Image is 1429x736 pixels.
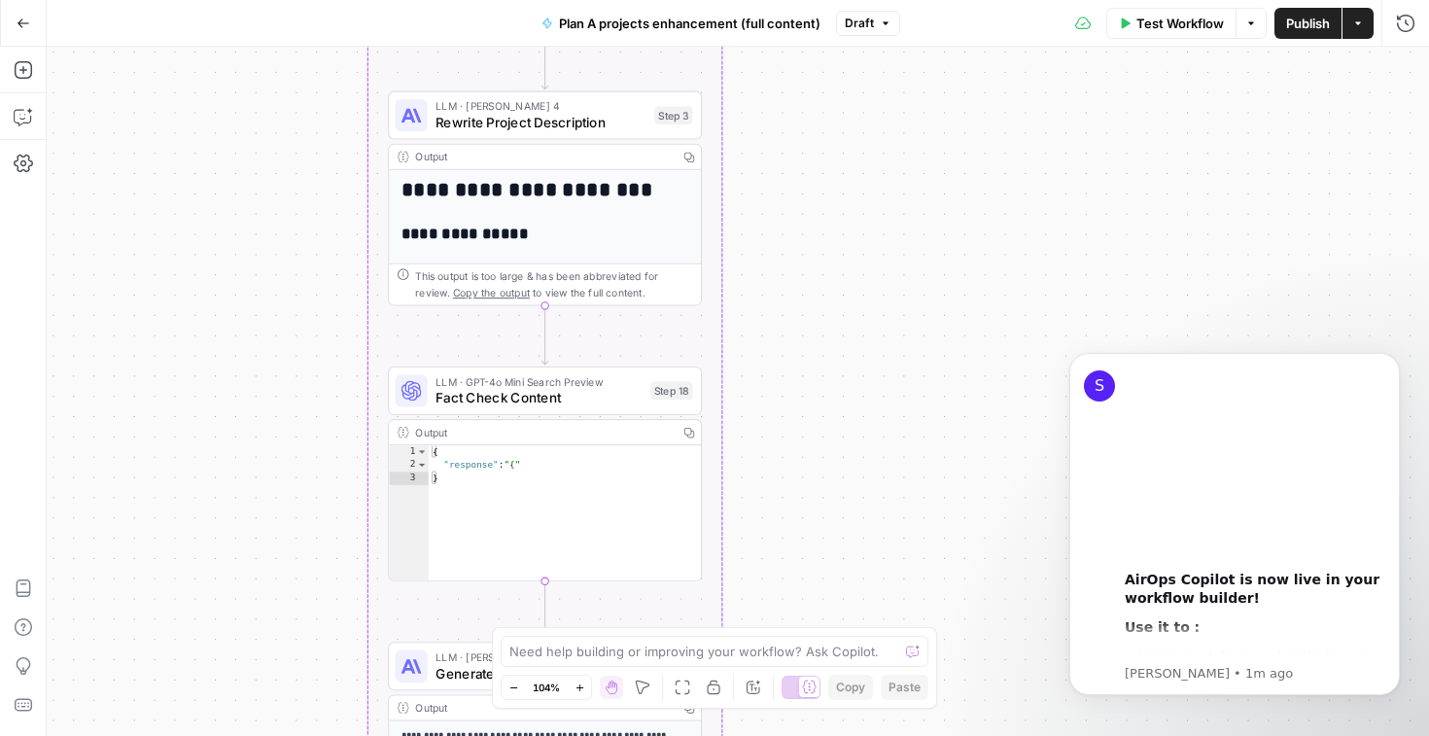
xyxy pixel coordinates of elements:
[415,149,670,165] div: Output
[388,367,702,581] div: LLM · GPT-4o Mini Search PreviewFact Check ContentStep 18Output{ "response":"{"}
[416,459,427,473] span: Toggle code folding, row 2
[541,30,547,88] g: Edge from step_15 to step_3
[650,382,693,401] div: Step 18
[836,679,865,696] span: Copy
[415,700,670,717] div: Output
[415,268,692,300] div: This output is too large & has been abbreviated for review. to view the full content.
[436,373,642,390] span: LLM · GPT-4o Mini Search Preview
[559,14,820,33] span: Plan A projects enhancement (full content)
[828,675,873,700] button: Copy
[881,675,928,700] button: Paste
[533,680,560,695] span: 104%
[654,106,693,124] div: Step 3
[1040,324,1429,726] iframe: Intercom notifications message
[453,287,530,298] span: Copy the output
[415,424,670,440] div: Output
[541,581,547,640] g: Edge from step_18 to step_25
[436,98,646,115] span: LLM · [PERSON_NAME] 4
[436,663,640,683] span: Generate Agent Audio Guide Script
[1274,8,1342,39] button: Publish
[416,445,427,459] span: Toggle code folding, rows 1 through 3
[541,305,547,364] g: Edge from step_3 to step_18
[436,112,646,132] span: Rewrite Project Description
[436,649,640,666] span: LLM · [PERSON_NAME] 4
[530,8,832,39] button: Plan A projects enhancement (full content)
[389,445,429,459] div: 1
[889,679,921,696] span: Paste
[836,11,900,36] button: Draft
[845,15,874,32] span: Draft
[1136,14,1224,33] span: Test Workflow
[389,459,429,473] div: 2
[1286,14,1330,33] span: Publish
[389,472,429,485] div: 3
[1106,8,1236,39] button: Test Workflow
[436,388,642,408] span: Fact Check Content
